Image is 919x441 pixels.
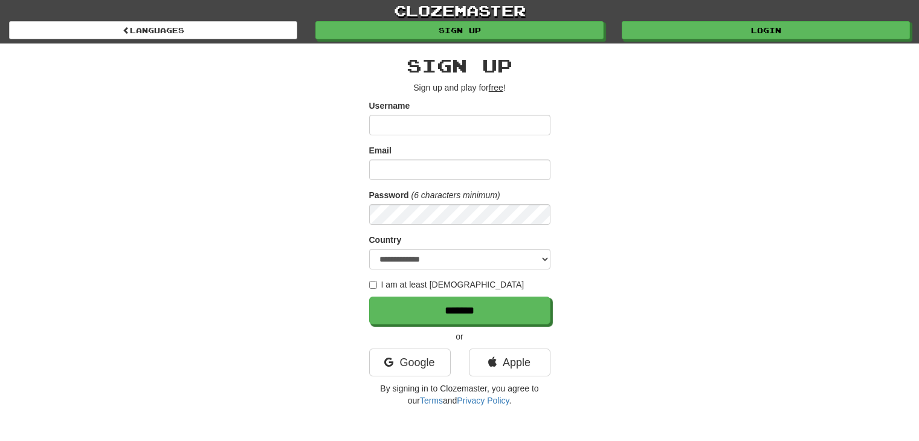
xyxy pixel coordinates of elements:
[369,330,550,343] p: or
[369,100,410,112] label: Username
[369,349,451,376] a: Google
[369,278,524,291] label: I am at least [DEMOGRAPHIC_DATA]
[457,396,509,405] a: Privacy Policy
[420,396,443,405] a: Terms
[315,21,604,39] a: Sign up
[622,21,910,39] a: Login
[369,82,550,94] p: Sign up and play for !
[369,56,550,76] h2: Sign up
[369,189,409,201] label: Password
[469,349,550,376] a: Apple
[369,382,550,407] p: By signing in to Clozemaster, you agree to our and .
[369,281,377,289] input: I am at least [DEMOGRAPHIC_DATA]
[411,190,500,200] em: (6 characters minimum)
[9,21,297,39] a: Languages
[369,234,402,246] label: Country
[489,83,503,92] u: free
[369,144,392,156] label: Email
